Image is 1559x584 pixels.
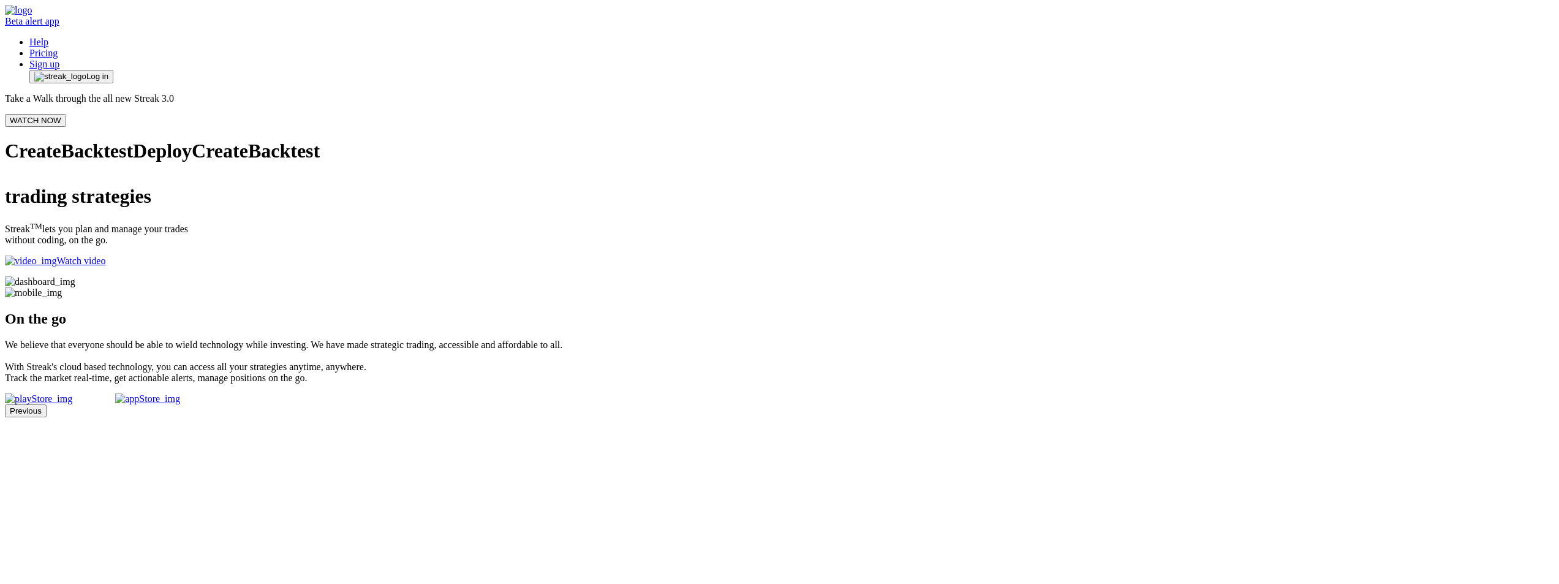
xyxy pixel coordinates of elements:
[5,93,1554,104] p: Take a Walk through the all new Streak 3.0
[30,221,42,230] sup: TM
[5,311,1554,327] h2: On the go
[5,287,62,298] img: mobile_img
[5,393,72,404] img: playStore_img
[115,393,180,404] img: appStore_img
[34,72,86,82] img: streak_logo
[5,16,59,26] span: Beta alert app
[5,256,1554,267] a: video_imgWatch video
[192,140,248,162] span: Create
[29,59,59,69] a: Sign up
[61,140,133,162] span: Backtest
[5,404,47,417] button: Previous
[5,140,61,162] span: Create
[5,114,66,127] button: WATCH NOW
[5,339,1554,384] p: We believe that everyone should be able to wield technology while investing. We have made strateg...
[29,37,48,47] a: Help
[5,16,1554,27] a: logoBeta alert app
[5,185,151,207] span: trading strategies
[248,140,320,162] span: Backtest
[29,48,58,58] a: Pricing
[5,276,75,287] img: dashboard_img
[29,70,113,83] button: streak_logoLog in
[5,256,56,267] img: video_img
[86,72,108,82] span: Log in
[5,256,1554,267] p: Watch video
[5,221,1554,246] p: Streak lets you plan and manage your trades without coding, on the go.
[5,5,32,16] img: logo
[133,140,192,162] span: Deploy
